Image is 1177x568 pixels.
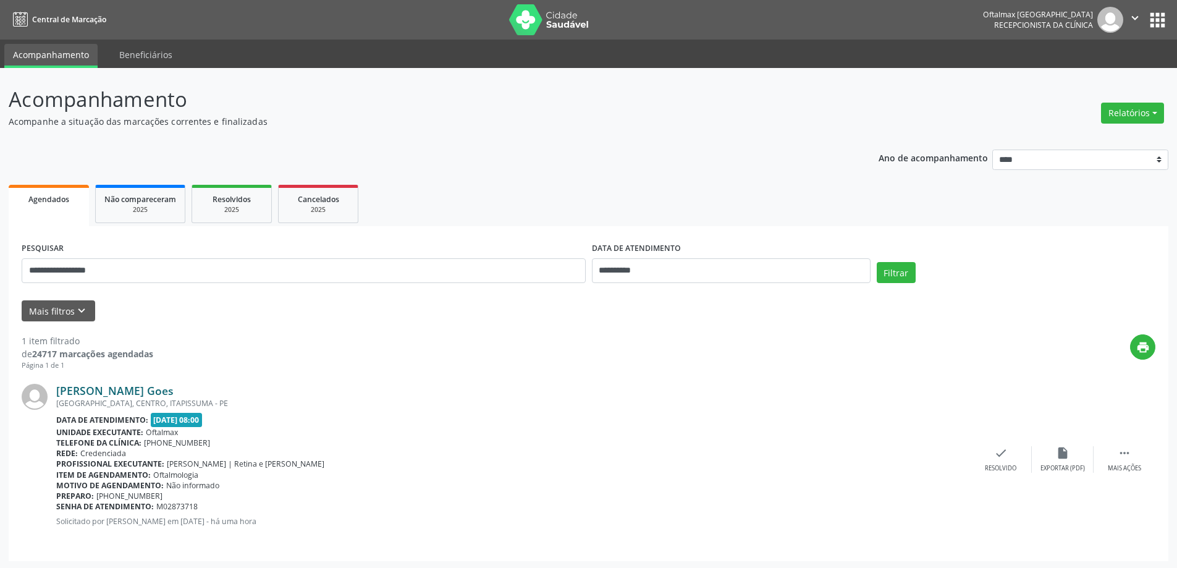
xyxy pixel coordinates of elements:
[4,44,98,68] a: Acompanhamento
[994,20,1093,30] span: Recepcionista da clínica
[877,262,916,283] button: Filtrar
[1040,464,1085,473] div: Exportar (PDF)
[104,194,176,205] span: Não compareceram
[985,464,1016,473] div: Resolvido
[994,446,1008,460] i: check
[983,9,1093,20] div: Oftalmax [GEOGRAPHIC_DATA]
[56,459,164,469] b: Profissional executante:
[9,84,821,115] p: Acompanhamento
[104,205,176,214] div: 2025
[1130,334,1155,360] button: print
[22,360,153,371] div: Página 1 de 1
[1128,11,1142,25] i: 
[1101,103,1164,124] button: Relatórios
[1108,464,1141,473] div: Mais ações
[879,150,988,165] p: Ano de acompanhamento
[298,194,339,205] span: Cancelados
[167,459,324,469] span: [PERSON_NAME] | Retina e [PERSON_NAME]
[156,501,198,512] span: M02873718
[1123,7,1147,33] button: 
[56,480,164,491] b: Motivo de agendamento:
[22,334,153,347] div: 1 item filtrado
[1097,7,1123,33] img: img
[32,348,153,360] strong: 24717 marcações agendadas
[96,491,162,501] span: [PHONE_NUMBER]
[9,9,106,30] a: Central de Marcação
[1147,9,1168,31] button: apps
[22,347,153,360] div: de
[9,115,821,128] p: Acompanhe a situação das marcações correntes e finalizadas
[213,194,251,205] span: Resolvidos
[22,384,48,410] img: img
[56,470,151,480] b: Item de agendamento:
[56,415,148,425] b: Data de atendimento:
[1136,341,1150,354] i: print
[28,194,69,205] span: Agendados
[56,384,174,397] a: [PERSON_NAME] Goes
[56,501,154,512] b: Senha de atendimento:
[75,304,88,318] i: keyboard_arrow_down
[144,438,210,448] span: [PHONE_NUMBER]
[22,239,64,258] label: PESQUISAR
[56,438,141,448] b: Telefone da clínica:
[201,205,263,214] div: 2025
[166,480,219,491] span: Não informado
[80,448,126,459] span: Credenciada
[32,14,106,25] span: Central de Marcação
[22,300,95,322] button: Mais filtroskeyboard_arrow_down
[56,427,143,438] b: Unidade executante:
[56,491,94,501] b: Preparo:
[1056,446,1069,460] i: insert_drive_file
[111,44,181,66] a: Beneficiários
[153,470,198,480] span: Oftalmologia
[151,413,203,427] span: [DATE] 08:00
[592,239,681,258] label: DATA DE ATENDIMENTO
[146,427,178,438] span: Oftalmax
[56,398,970,409] div: [GEOGRAPHIC_DATA], CENTRO, ITAPISSUMA - PE
[56,516,970,527] p: Solicitado por [PERSON_NAME] em [DATE] - há uma hora
[287,205,349,214] div: 2025
[56,448,78,459] b: Rede:
[1118,446,1131,460] i: 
